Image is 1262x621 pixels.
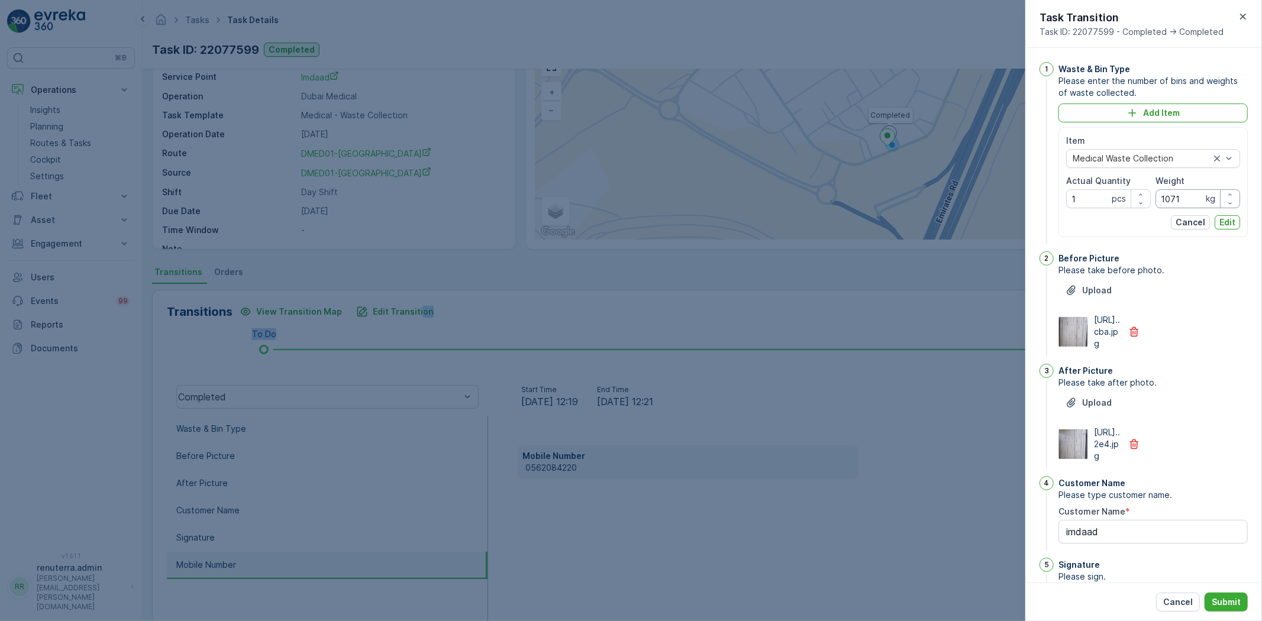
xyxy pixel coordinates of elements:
p: Upload [1082,284,1112,296]
div: 4 [1040,476,1054,490]
label: Weight [1156,176,1184,186]
p: Customer Name [1058,477,1125,489]
button: Edit [1215,215,1240,229]
button: Submit [1205,593,1248,612]
span: Please take after photo. [1058,377,1248,389]
img: Media Preview [1059,429,1087,459]
span: Please take before photo. [1058,264,1248,276]
p: Add Item [1143,107,1180,119]
span: Task ID: 22077599 - Completed -> Completed [1040,26,1224,38]
p: Upload [1082,397,1112,409]
p: kg [1206,193,1215,205]
span: Please enter the number of bins and weights of waste collected. [1058,75,1248,99]
button: Cancel [1171,215,1210,229]
span: Please type customer name. [1058,489,1248,501]
p: Cancel [1163,596,1193,608]
label: Actual Quantity [1066,176,1131,186]
button: Cancel [1156,593,1200,612]
p: Cancel [1176,216,1205,228]
button: Upload File [1058,281,1119,300]
div: 5 [1040,558,1054,572]
span: Please sign. [1058,571,1248,583]
p: Signature [1058,559,1100,571]
p: pcs [1112,193,1126,205]
div: 3 [1040,364,1054,378]
p: Submit [1212,596,1241,608]
p: Waste & Bin Type [1058,63,1130,75]
div: 1 [1040,62,1054,76]
p: [URL]..2e4.jpg [1094,426,1121,462]
label: Item [1066,135,1085,145]
label: Customer Name [1058,506,1125,516]
div: 2 [1040,251,1054,266]
p: Task Transition [1040,9,1224,26]
p: [URL]..cba.jpg [1094,314,1121,350]
p: Before Picture [1058,253,1119,264]
p: Edit [1219,216,1235,228]
img: Media Preview [1059,317,1087,347]
p: After Picture [1058,365,1113,377]
button: Upload File [1058,393,1119,412]
button: Add Item [1058,103,1248,122]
